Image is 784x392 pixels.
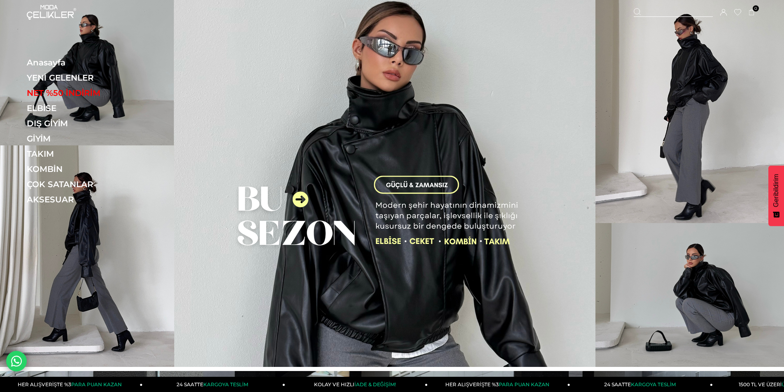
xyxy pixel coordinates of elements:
span: KARGOYA TESLİM [203,381,248,387]
span: KARGOYA TESLİM [631,381,675,387]
a: 24 SAATTEKARGOYA TESLİM [143,377,285,392]
a: ELBİSE [27,103,140,113]
a: KOLAY VE HIZLIİADE & DEĞİŞİM! [285,377,428,392]
button: Geribildirim - Show survey [768,166,784,226]
span: İADE & DEĞİŞİM! [354,381,395,387]
a: ÇOK SATANLAR [27,179,140,189]
a: Anasayfa [27,58,140,67]
span: 0 [753,5,759,12]
a: YENİ GELENLER [27,73,140,83]
a: DIŞ GİYİM [27,118,140,128]
a: AKSESUAR [27,195,140,204]
a: TAKIM [27,149,140,159]
a: 24 SAATTEKARGOYA TESLİM [570,377,713,392]
span: Geribildirim [772,174,780,207]
img: logo [27,5,76,20]
a: 0 [749,9,755,16]
a: HER ALIŞVERİŞTE %3PARA PUAN KAZAN [428,377,570,392]
span: PARA PUAN KAZAN [499,381,549,387]
a: GİYİM [27,134,140,144]
a: KOMBİN [27,164,140,174]
a: NET %50 İNDİRİM [27,88,140,98]
span: PARA PUAN KAZAN [71,381,122,387]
